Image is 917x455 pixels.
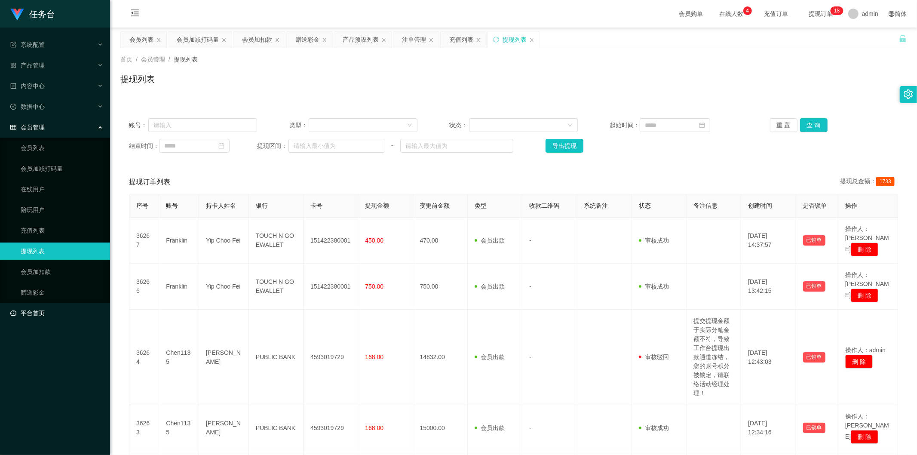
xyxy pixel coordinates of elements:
span: 操作人：[PERSON_NAME] [845,225,889,253]
div: 充值列表 [449,31,473,48]
a: 陪玩用户 [21,201,103,218]
span: / [136,56,138,63]
span: 会员管理 [141,56,165,63]
span: 内容中心 [10,83,45,89]
div: 提现列表 [503,31,527,48]
div: 产品预设列表 [343,31,379,48]
td: [DATE] 14:37:57 [741,218,796,264]
td: 4593019729 [304,310,358,405]
i: 图标: calendar [218,143,224,149]
button: 删 除 [845,355,873,369]
div: 注单管理 [402,31,426,48]
a: 会员列表 [21,139,103,157]
td: Chen1135 [159,310,199,405]
i: 图标: menu-fold [120,0,150,28]
span: 类型： [289,121,309,130]
span: 状态： [449,121,469,130]
span: 提现列表 [174,56,198,63]
i: 图标: unlock [899,35,907,43]
td: Yip Choo Fei [199,218,249,264]
span: 充值订单 [760,11,792,17]
span: 操作人：[PERSON_NAME] [845,271,889,299]
i: 图标: close [429,37,434,43]
span: 750.00 [365,283,383,290]
i: 图标: close [322,37,327,43]
i: 图标: table [10,124,16,130]
button: 删 除 [851,289,878,302]
a: 图标: dashboard平台首页 [10,304,103,322]
div: 会员加减打码量 [177,31,219,48]
i: 图标: form [10,42,16,48]
a: 充值列表 [21,222,103,239]
span: 会员管理 [10,124,45,131]
span: 提现区间： [257,141,288,151]
button: 已锁单 [803,281,825,292]
span: 变更前金额 [420,202,450,209]
span: 审核成功 [639,424,669,431]
td: 151422380001 [304,264,358,310]
span: 持卡人姓名 [206,202,236,209]
span: 提现金额 [365,202,389,209]
td: 36264 [129,310,159,405]
td: 36263 [129,405,159,451]
p: 8 [837,6,840,15]
a: 赠送彩金 [21,284,103,301]
span: 卡号 [310,202,322,209]
td: TOUCH N GO EWALLET [249,264,304,310]
i: 图标: down [407,123,412,129]
h1: 任务台 [29,0,55,28]
td: PUBLIC BANK [249,310,304,405]
span: 类型 [475,202,487,209]
td: 750.00 [413,264,468,310]
span: 操作 [845,202,857,209]
div: 会员列表 [129,31,153,48]
i: 图标: profile [10,83,16,89]
span: 系统备注 [584,202,608,209]
td: 4593019729 [304,405,358,451]
i: 图标: close [221,37,227,43]
td: [DATE] 12:34:16 [741,405,796,451]
input: 请输入 [148,118,257,132]
span: 产品管理 [10,62,45,69]
span: ~ [385,141,400,151]
span: 168.00 [365,354,383,360]
td: [DATE] 13:42:15 [741,264,796,310]
span: 系统配置 [10,41,45,48]
button: 已锁单 [803,423,825,433]
i: 图标: calendar [699,122,705,128]
span: 会员出款 [475,283,505,290]
input: 请输入最小值为 [288,139,385,153]
td: [DATE] 12:43:03 [741,310,796,405]
span: 账号： [129,121,148,130]
td: 提交提现金额于实际分笔金额不符，导致工作台提现出款通道冻结，您的账号积分被锁定，请联络活动经理处理！ [687,310,741,405]
i: 图标: close [156,37,161,43]
button: 删 除 [851,243,878,256]
td: 36267 [129,218,159,264]
sup: 4 [743,6,752,15]
span: - [529,424,531,431]
span: 状态 [639,202,651,209]
i: 图标: global [889,11,895,17]
h1: 提现列表 [120,73,155,86]
td: Franklin [159,218,199,264]
td: 470.00 [413,218,468,264]
i: 图标: close [381,37,386,43]
span: 银行 [256,202,268,209]
span: 1733 [876,177,895,186]
i: 图标: sync [493,37,499,43]
button: 导出提现 [546,139,583,153]
span: 起始时间： [610,121,640,130]
span: - [529,354,531,360]
span: 操作人：admin [845,347,886,354]
span: 收款二维码 [529,202,559,209]
i: 图标: close [529,37,534,43]
span: 审核成功 [639,283,669,290]
td: Yip Choo Fei [199,264,249,310]
td: [PERSON_NAME] [199,310,249,405]
button: 已锁单 [803,235,825,246]
sup: 18 [831,6,843,15]
span: 会员出款 [475,237,505,244]
button: 重 置 [770,118,797,132]
i: 图标: appstore-o [10,62,16,68]
td: 15000.00 [413,405,468,451]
